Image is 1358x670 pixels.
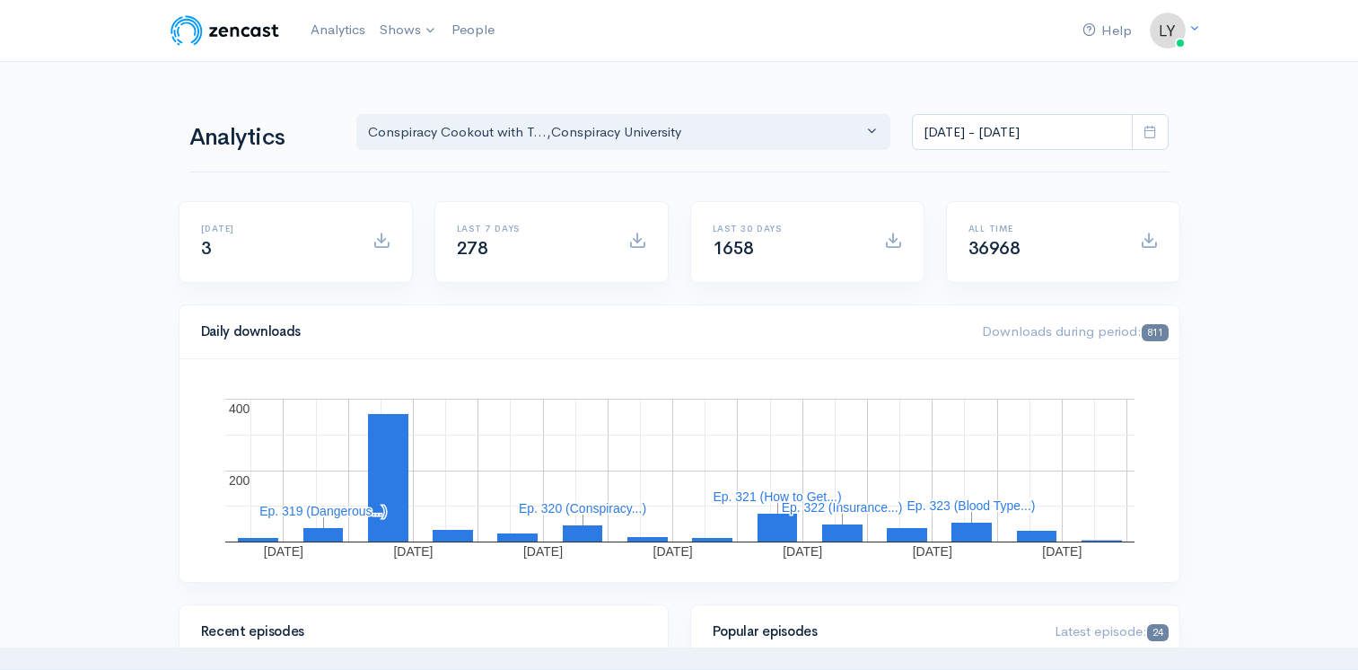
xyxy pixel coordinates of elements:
text: Ep. 322 (Insurance...) [781,500,902,515]
text: [DATE] [1042,544,1082,559]
h6: Last 7 days [457,224,607,234]
a: Analytics [303,11,372,49]
text: Ep. 323 (Blood Type...) [907,498,1035,513]
a: Shows [372,11,444,50]
text: Ep. 319 (Dangerous...) [259,504,387,518]
h4: Recent episodes [201,624,635,639]
a: Help [1075,12,1139,50]
span: 36968 [968,237,1021,260]
iframe: gist-messenger-bubble-iframe [1297,609,1340,652]
button: Conspiracy Cookout with T..., Conspiracy University [356,114,891,151]
span: 3 [201,237,212,260]
text: [DATE] [522,544,562,559]
h4: Daily downloads [201,324,961,339]
h6: All time [968,224,1118,234]
text: [DATE] [263,544,302,559]
text: 400 [229,401,250,416]
img: ZenCast Logo [168,13,282,48]
input: analytics date range selector [912,114,1133,151]
span: 1658 [713,237,754,260]
a: People [444,11,502,49]
text: [DATE] [653,544,692,559]
span: 278 [457,237,488,260]
text: Ep. 320 (Conspiracy...) [518,501,645,516]
h6: Last 30 days [713,224,863,234]
svg: A chart. [201,381,1158,560]
img: ... [1150,13,1186,48]
h4: Popular episodes [713,624,1034,639]
text: [DATE] [393,544,433,559]
span: 811 [1142,324,1168,341]
text: [DATE] [912,544,951,559]
h1: Analytics [189,125,335,151]
text: Ep. 321 (How to Get...) [713,489,841,504]
text: 200 [229,473,250,488]
text: [DATE] [783,544,822,559]
h6: [DATE] [201,224,351,234]
span: Latest episode: [1055,622,1168,639]
div: Conspiracy Cookout with T... , Conspiracy University [368,122,863,143]
span: Downloads during period: [982,322,1168,339]
span: 24 [1147,624,1168,641]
